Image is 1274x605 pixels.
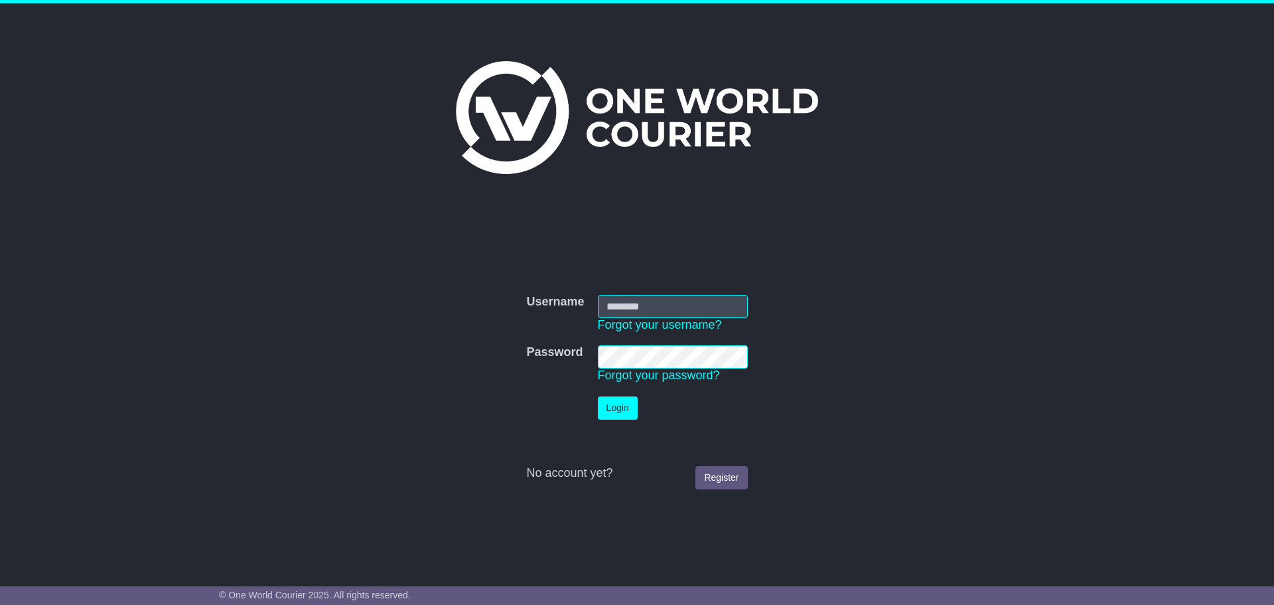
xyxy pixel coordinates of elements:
button: Login [598,396,638,420]
a: Forgot your password? [598,369,720,382]
a: Register [695,466,747,489]
label: Username [526,295,584,309]
a: Forgot your username? [598,318,722,331]
span: © One World Courier 2025. All rights reserved. [219,590,411,600]
label: Password [526,345,583,360]
div: No account yet? [526,466,747,481]
img: One World [456,61,818,174]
